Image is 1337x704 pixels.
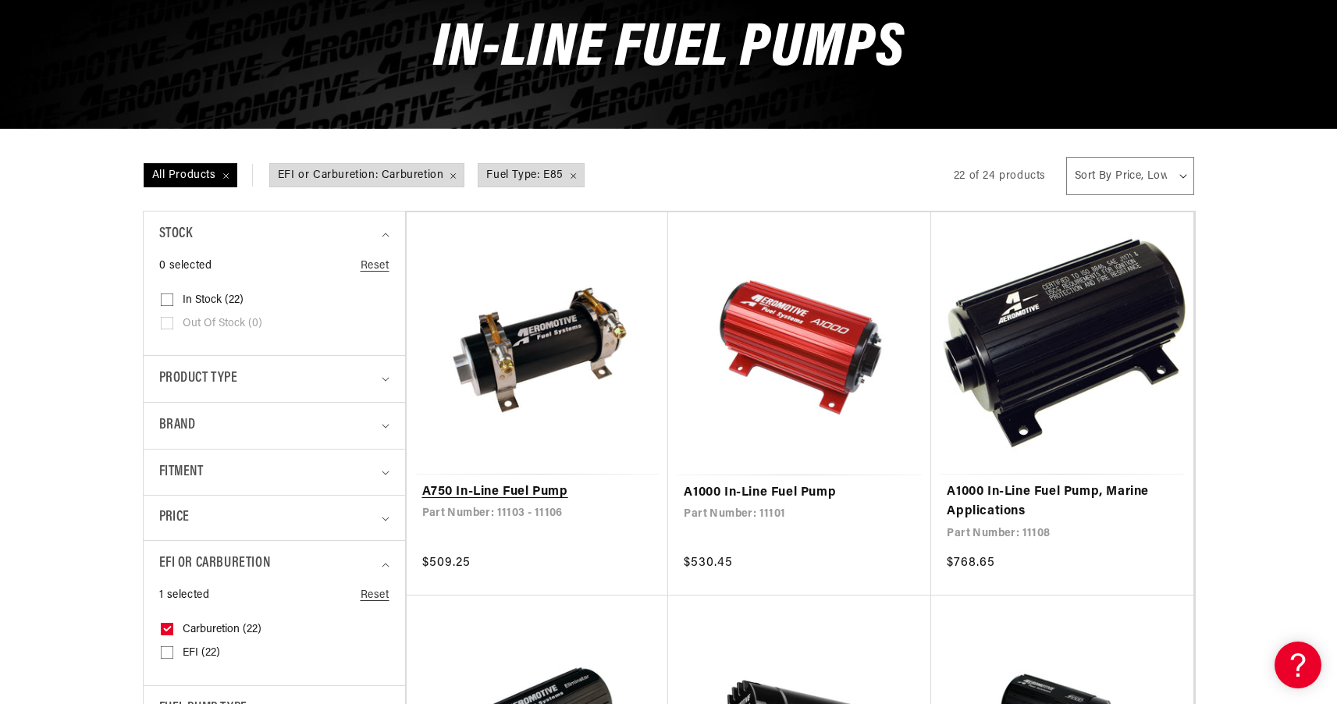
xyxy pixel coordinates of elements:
span: EFI (22) [183,646,220,660]
span: EFI or Carburetion [159,553,271,575]
span: Fitment [159,461,204,484]
span: 1 selected [159,587,210,604]
span: Out of stock (0) [183,317,262,331]
summary: Product type (0 selected) [159,356,389,402]
span: 22 of 24 products [954,170,1046,182]
summary: Price [159,496,389,540]
span: In-Line Fuel Pumps [433,19,905,80]
summary: EFI or Carburetion (1 selected) [159,541,389,587]
span: Brand [159,414,196,437]
span: 0 selected [159,258,212,275]
span: Price [159,507,190,528]
a: A750 In-Line Fuel Pump [422,482,653,503]
a: Reset [361,587,389,604]
summary: Stock (0 selected) [159,212,389,258]
a: EFI or Carburetion: Carburetion [268,164,466,187]
span: Stock [159,223,193,246]
a: A1000 In-Line Fuel Pump, Marine Applications [947,482,1178,522]
span: All Products [144,164,236,187]
summary: Fitment (0 selected) [159,450,389,496]
a: Fuel Type: E85 [477,164,585,187]
span: Fuel Type: E85 [478,164,583,187]
span: Carburetion (22) [183,623,261,637]
a: All Products [143,164,268,187]
a: Reset [361,258,389,275]
span: Product type [159,368,238,390]
a: A1000 In-Line Fuel Pump [684,483,916,503]
span: EFI or Carburetion: Carburetion [270,164,464,187]
summary: Brand (0 selected) [159,403,389,449]
span: In stock (22) [183,293,244,308]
